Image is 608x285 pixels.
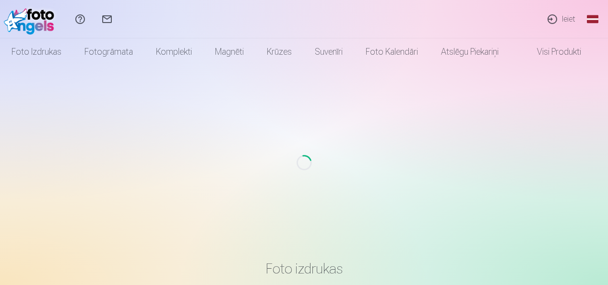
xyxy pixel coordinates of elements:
[73,38,144,65] a: Fotogrāmata
[354,38,429,65] a: Foto kalendāri
[510,38,593,65] a: Visi produkti
[4,4,59,35] img: /fa1
[255,38,303,65] a: Krūzes
[24,260,584,277] h3: Foto izdrukas
[203,38,255,65] a: Magnēti
[144,38,203,65] a: Komplekti
[429,38,510,65] a: Atslēgu piekariņi
[303,38,354,65] a: Suvenīri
